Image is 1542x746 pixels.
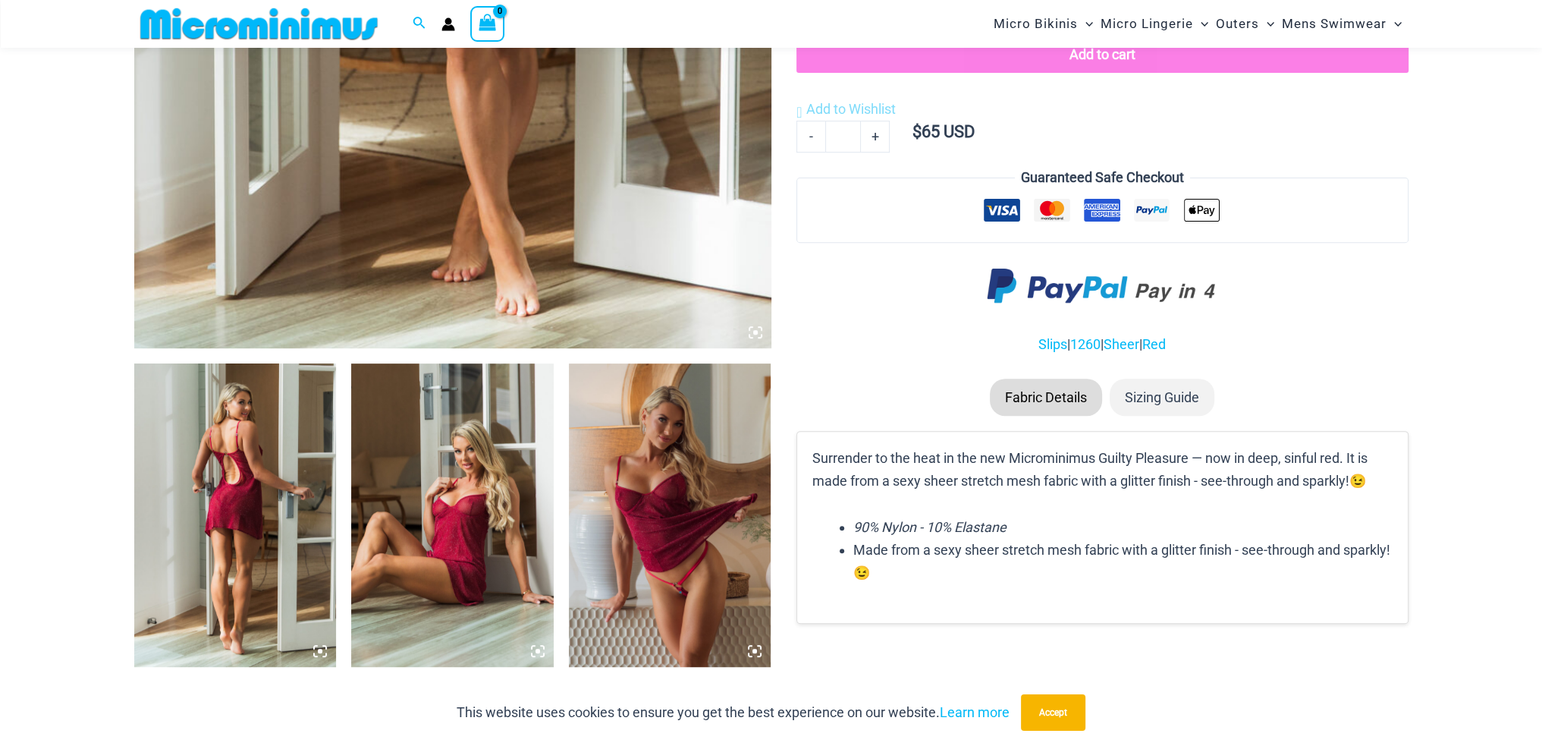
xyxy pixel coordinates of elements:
span: Menu Toggle [1193,5,1208,43]
li: Sizing Guide [1110,379,1214,417]
bdi: 65 USD [912,122,974,141]
li: Fabric Details [990,379,1102,417]
em: 90% Nylon - 10% Elastane [853,519,1007,535]
a: + [861,121,890,153]
img: Guilty Pleasures Red 1260 Slip [134,364,337,667]
img: MM SHOP LOGO FLAT [134,7,384,41]
span: Mens Swimwear [1282,5,1387,43]
li: Made from a sexy sheer stretch mesh fabric with a glitter finish - see-through and sparkly! [853,539,1392,584]
span: Micro Lingerie [1101,5,1193,43]
p: Surrender to the heat in the new Microminimus Guilty Pleasure — now in deep, sinful red. It is ma... [812,447,1392,492]
a: View Shopping Cart, empty [470,6,505,41]
span: Micro Bikinis [994,5,1078,43]
span: $ [912,122,921,141]
span: Menu Toggle [1387,5,1402,43]
nav: Site Navigation [988,2,1409,46]
img: Guilty Pleasures Red 1260 Slip 689 Micro [569,364,771,667]
a: Add to Wishlist [796,98,895,121]
a: Micro LingerieMenu ToggleMenu Toggle [1097,5,1212,43]
input: Product quantity [825,121,861,153]
a: Slips [1038,336,1067,352]
a: Mens SwimwearMenu ToggleMenu Toggle [1278,5,1405,43]
a: 1260 [1070,336,1101,352]
span: Menu Toggle [1259,5,1274,43]
a: OutersMenu ToggleMenu Toggle [1212,5,1278,43]
button: Accept [1021,694,1085,731]
a: Red [1142,336,1166,352]
span: Menu Toggle [1078,5,1093,43]
p: | | | [796,333,1408,356]
a: Learn more [940,704,1010,720]
a: Account icon link [441,17,455,31]
a: Search icon link [413,14,426,33]
button: Add to cart [796,36,1408,73]
p: This website uses cookies to ensure you get the best experience on our website. [457,701,1010,724]
span: Outers [1216,5,1259,43]
span: 😉 [853,565,870,581]
img: Guilty Pleasures Red 1260 Slip [351,364,554,667]
legend: Guaranteed Safe Checkout [1015,166,1190,189]
a: Micro BikinisMenu ToggleMenu Toggle [990,5,1097,43]
a: Sheer [1104,336,1139,352]
span: Add to Wishlist [806,101,895,117]
a: - [796,121,825,153]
